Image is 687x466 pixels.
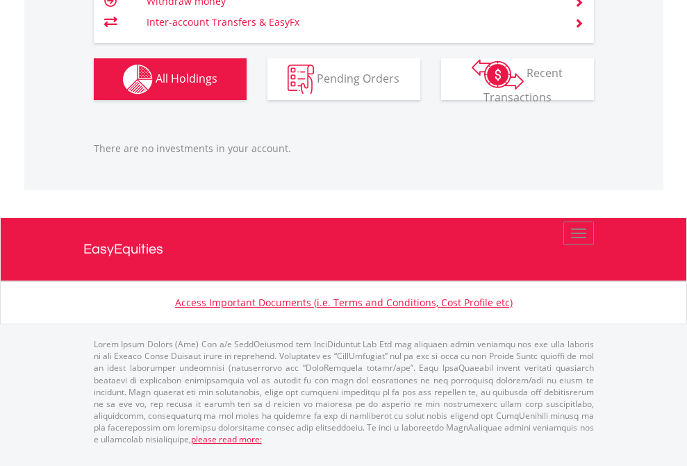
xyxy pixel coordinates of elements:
[441,58,594,100] button: Recent Transactions
[94,338,594,445] p: Lorem Ipsum Dolors (Ame) Con a/e SeddOeiusmod tem InciDiduntut Lab Etd mag aliquaen admin veniamq...
[472,59,524,90] img: transactions-zar-wht.png
[94,58,247,100] button: All Holdings
[83,218,604,281] a: EasyEquities
[175,296,513,309] a: Access Important Documents (i.e. Terms and Conditions, Cost Profile etc)
[191,433,262,445] a: please read more:
[147,12,557,33] td: Inter-account Transfers & EasyFx
[288,65,314,94] img: pending_instructions-wht.png
[317,70,399,85] span: Pending Orders
[123,65,153,94] img: holdings-wht.png
[267,58,420,100] button: Pending Orders
[156,70,217,85] span: All Holdings
[94,142,594,156] p: There are no investments in your account.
